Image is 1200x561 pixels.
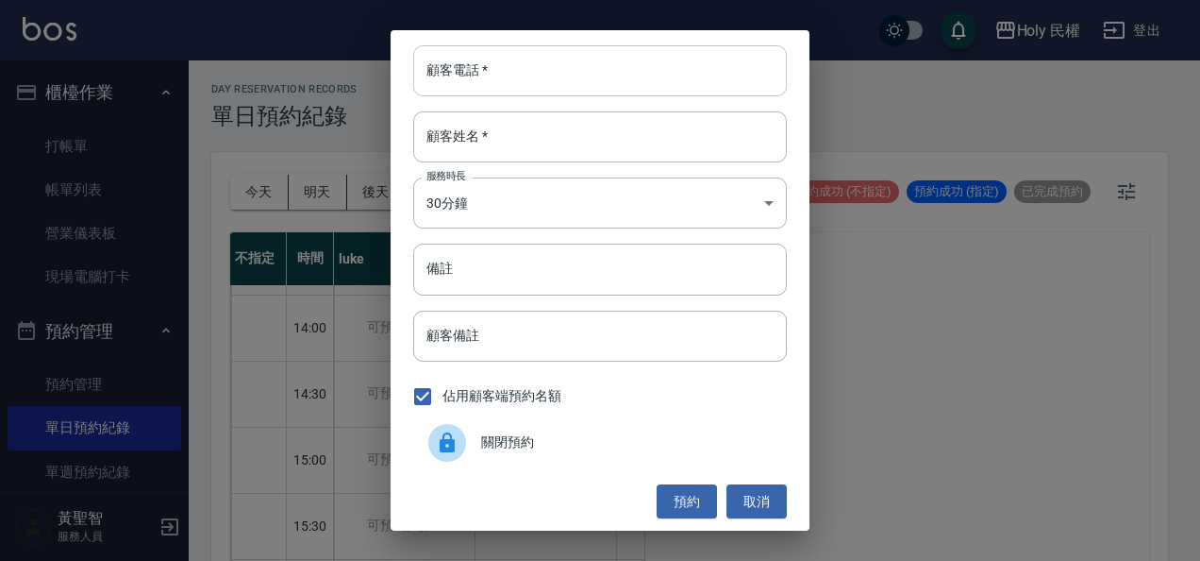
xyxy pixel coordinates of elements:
span: 關閉預約 [481,433,772,452]
div: 30分鐘 [413,178,787,229]
span: 佔用顧客端預約名額 [442,386,561,406]
div: 關閉預約 [413,416,787,469]
label: 服務時長 [426,169,466,183]
button: 取消 [726,484,787,519]
button: 預約 [657,484,717,519]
